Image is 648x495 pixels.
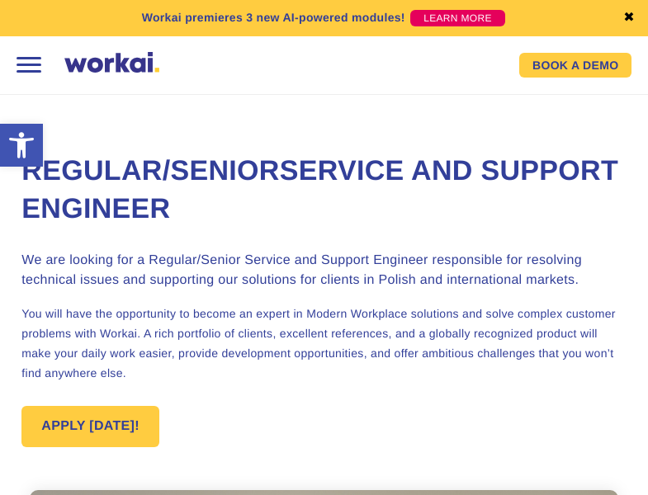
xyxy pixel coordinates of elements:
a: APPLY [DATE]! [21,406,159,447]
a: ✖ [623,12,635,25]
span: You will have the opportunity to become an expert in Modern Workplace solutions and solve complex... [21,307,616,379]
p: Workai premieres 3 new AI-powered modules! [142,9,405,26]
h3: We are looking for a Regular/Senior Service and Support Engineer responsible for resolving techni... [21,251,626,290]
a: BOOK A DEMO [519,53,631,78]
span: Service and Support Engineer [21,155,618,224]
span: Regular/Senior [21,155,279,186]
a: LEARN MORE [410,10,505,26]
